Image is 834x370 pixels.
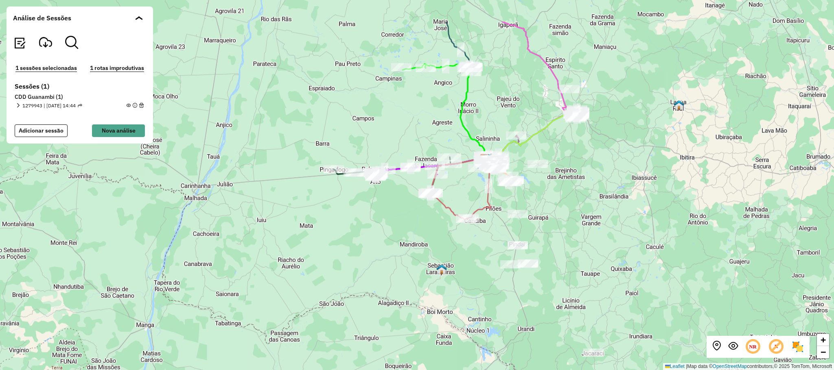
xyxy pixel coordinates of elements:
button: Visualizar relatório de Roteirização Exportadas [13,36,26,50]
div: Atividade não roteirizada - ADRIANO DE SOUZA [508,241,528,249]
button: Centralizar mapa no depósito ou ponto de apoio [712,341,722,353]
div: Atividade não roteirizada - BAR E LANCHONETE FER [518,259,538,268]
a: Zoom in [817,334,829,346]
a: Leaflet [665,363,685,369]
span: Ocultar NR [744,338,762,355]
span: | [686,363,687,369]
span: 1279943 | [DATE] 14:44 [22,102,82,109]
div: Atividade não roteirizada - MERCEARIA MORRINHOS [528,160,548,168]
a: OpenStreetMap [713,363,747,369]
img: CDD Guanambi [479,154,490,164]
button: Visualizar Romaneio Exportadas [39,36,52,50]
img: 400 UDC Full Guanambi [483,153,494,164]
div: Atividade não roteirizada - NEUZA FERNANDES MATO [508,210,528,218]
div: Atividade não roteirizada - ARMAZEM GASTRO-BAR LTDA [559,85,580,93]
h6: Sessões (1) [15,83,145,90]
button: Adicionar sessão [15,124,68,137]
button: Nova análise [92,124,145,137]
img: Lagoa Real [674,100,684,110]
div: Map data © contributors,© 2025 TomTom, Microsoft [663,363,834,370]
img: Sebastião das Laranjeiras [436,264,447,274]
button: 1 rotas improdutivas [88,63,147,73]
span: − [821,347,826,357]
button: Exibir sessão original [728,341,738,353]
a: Zoom out [817,346,829,358]
span: Exibir rótulo [768,338,785,355]
img: Exibir/Ocultar setores [791,340,804,353]
span: + [821,335,826,345]
span: Análise de Sessões [13,13,71,23]
button: 1 sessões selecionadas [13,63,79,73]
div: Atividade não roteirizada - CENTRAL DAS BEBIDAS/ [583,348,604,357]
div: Atividade não roteirizada - BRENDA STEFANNY BATI [500,260,521,268]
h6: CDD Guanambi (1) [15,94,145,101]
